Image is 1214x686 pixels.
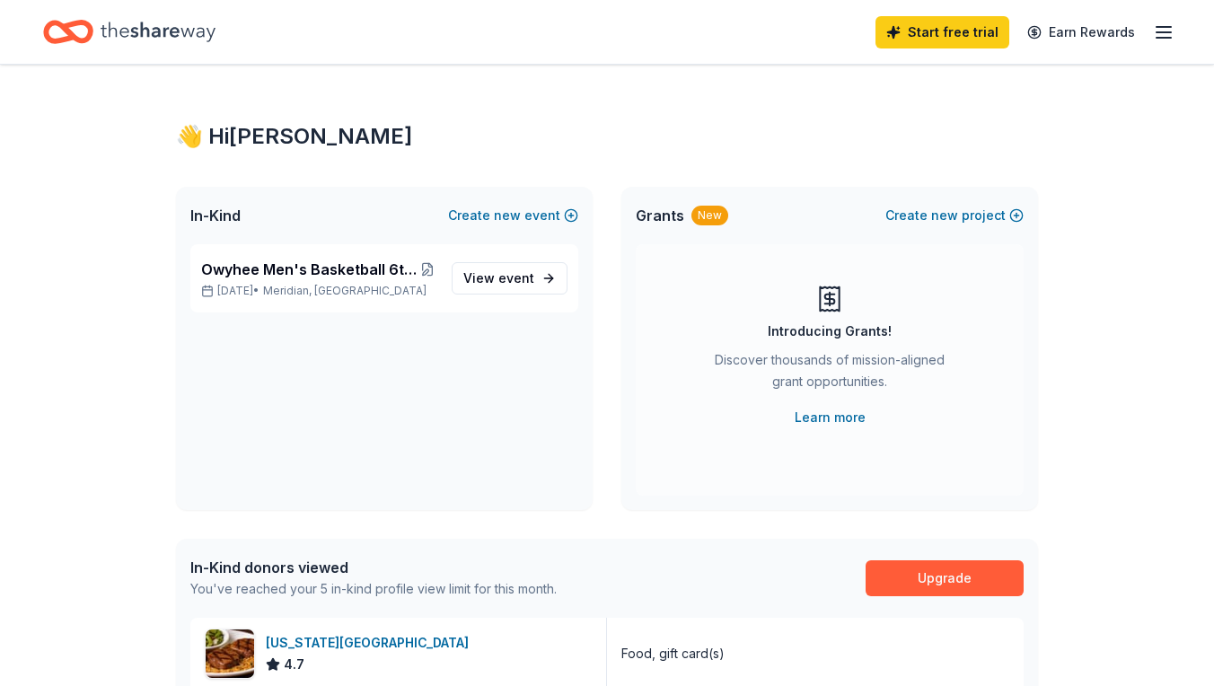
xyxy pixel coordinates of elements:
[636,205,684,226] span: Grants
[875,16,1009,48] a: Start free trial
[176,122,1038,151] div: 👋 Hi [PERSON_NAME]
[263,284,427,298] span: Meridian, [GEOGRAPHIC_DATA]
[190,557,557,578] div: In-Kind donors viewed
[885,205,1024,226] button: Createnewproject
[1016,16,1146,48] a: Earn Rewards
[266,632,476,654] div: [US_STATE][GEOGRAPHIC_DATA]
[621,643,725,664] div: Food, gift card(s)
[494,205,521,226] span: new
[866,560,1024,596] a: Upgrade
[691,206,728,225] div: New
[284,654,304,675] span: 4.7
[463,268,534,289] span: View
[448,205,578,226] button: Createnewevent
[206,629,254,678] img: Image for Texas Roadhouse
[190,578,557,600] div: You've reached your 5 in-kind profile view limit for this month.
[768,321,892,342] div: Introducing Grants!
[201,259,418,280] span: Owyhee Men's Basketball 6th Man Casino Night & Auction
[708,349,952,400] div: Discover thousands of mission-aligned grant opportunities.
[931,205,958,226] span: new
[498,270,534,286] span: event
[43,11,216,53] a: Home
[452,262,567,295] a: View event
[190,205,241,226] span: In-Kind
[201,284,437,298] p: [DATE] •
[795,407,866,428] a: Learn more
